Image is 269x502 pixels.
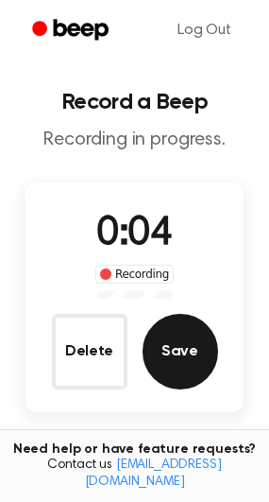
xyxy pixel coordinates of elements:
[96,215,172,254] span: 0:04
[52,314,127,389] button: Delete Audio Record
[15,91,254,113] h1: Record a Beep
[143,314,218,389] button: Save Audio Record
[159,8,250,53] a: Log Out
[95,265,174,284] div: Recording
[85,459,222,489] a: [EMAIL_ADDRESS][DOMAIN_NAME]
[15,129,254,152] p: Recording in progress.
[19,12,126,49] a: Beep
[11,458,258,491] span: Contact us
